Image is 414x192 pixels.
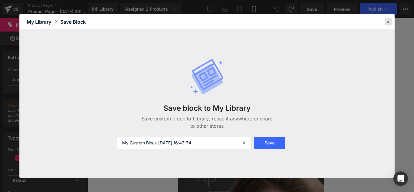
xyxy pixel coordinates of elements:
div: My Library [27,18,60,25]
p: Save custom block to Library, reuse it anywhere or share to other stores [140,115,274,130]
div: Open Intercom Messenger [393,171,408,186]
button: Save [254,137,285,149]
h3: Save block to My Library [140,104,274,113]
div: Save Block [60,18,86,25]
input: Enter your custom Block name [117,137,252,149]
